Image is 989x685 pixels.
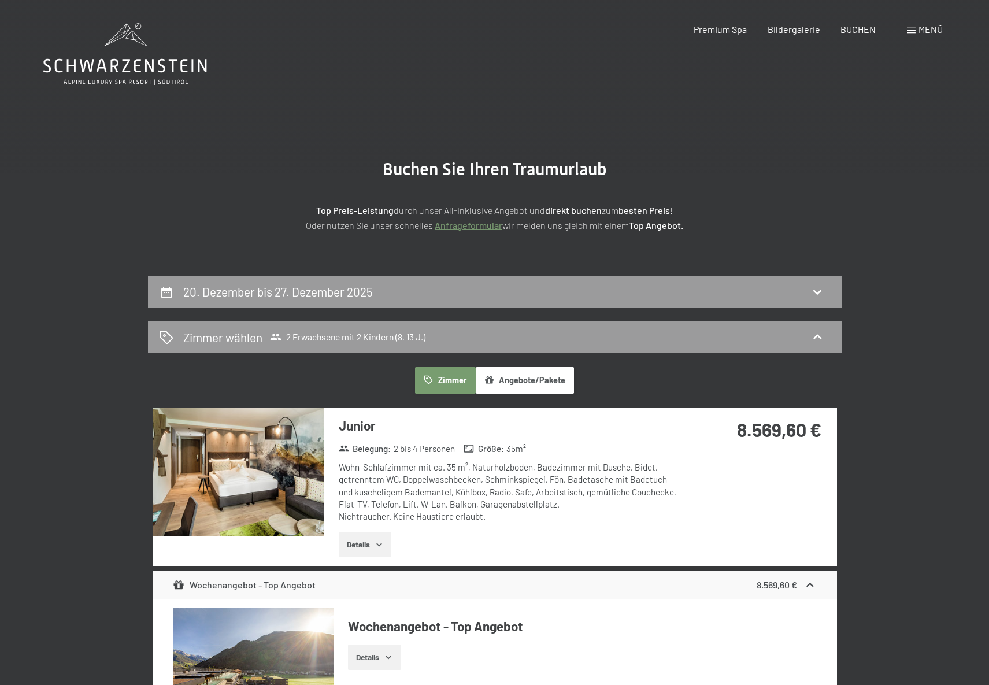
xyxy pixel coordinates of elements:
div: Wohn-Schlafzimmer mit ca. 35 m², Naturholzboden, Badezimmer mit Dusche, Bidet, getrenntem WC, Dop... [339,461,683,523]
button: Details [348,645,401,670]
span: Buchen Sie Ihren Traumurlaub [383,159,607,179]
span: 35 m² [506,443,526,455]
button: Zimmer [415,367,475,394]
a: Premium Spa [694,24,747,35]
a: Anfrageformular [435,220,502,231]
a: BUCHEN [840,24,876,35]
strong: Top Angebot. [629,220,683,231]
button: Angebote/Pakete [476,367,574,394]
span: 2 bis 4 Personen [394,443,455,455]
strong: Top Preis-Leistung [316,205,394,216]
h2: 20. Dezember bis 27. Dezember 2025 [183,284,373,299]
strong: Belegung : [339,443,391,455]
strong: Größe : [464,443,504,455]
strong: besten Preis [618,205,670,216]
button: Details [339,532,391,557]
strong: direkt buchen [545,205,602,216]
div: Wochenangebot - Top Angebot [173,578,316,592]
h3: Junior [339,417,683,435]
a: Bildergalerie [768,24,820,35]
h2: Zimmer wählen [183,329,262,346]
strong: 8.569,60 € [737,419,821,440]
span: 2 Erwachsene mit 2 Kindern (8, 13 J.) [270,331,425,343]
div: Wochenangebot - Top Angebot8.569,60 € [153,571,837,599]
strong: 8.569,60 € [757,579,797,590]
h4: Wochenangebot - Top Angebot [348,617,816,635]
span: Menü [918,24,943,35]
p: durch unser All-inklusive Angebot und zum ! Oder nutzen Sie unser schnelles wir melden uns gleich... [206,203,784,232]
img: mss_renderimg.php [153,408,324,536]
